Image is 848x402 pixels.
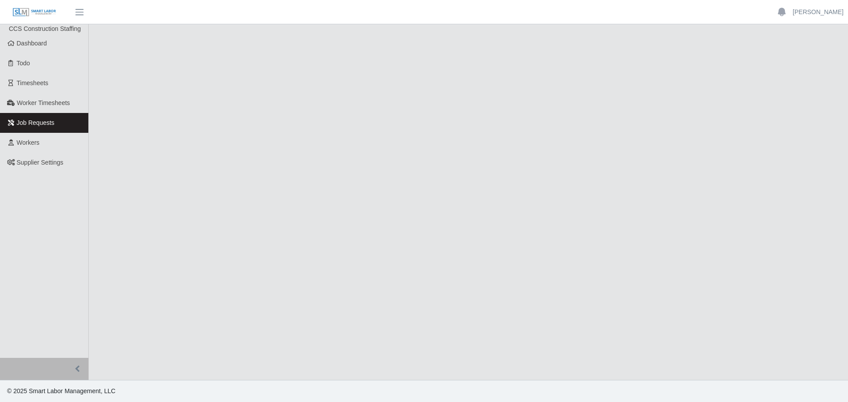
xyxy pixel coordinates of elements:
[793,8,844,17] a: [PERSON_NAME]
[17,79,49,86] span: Timesheets
[17,40,47,47] span: Dashboard
[7,387,115,394] span: © 2025 Smart Labor Management, LLC
[12,8,57,17] img: SLM Logo
[17,60,30,67] span: Todo
[17,99,70,106] span: Worker Timesheets
[17,119,55,126] span: Job Requests
[17,139,40,146] span: Workers
[9,25,81,32] span: CCS Construction Staffing
[17,159,64,166] span: Supplier Settings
